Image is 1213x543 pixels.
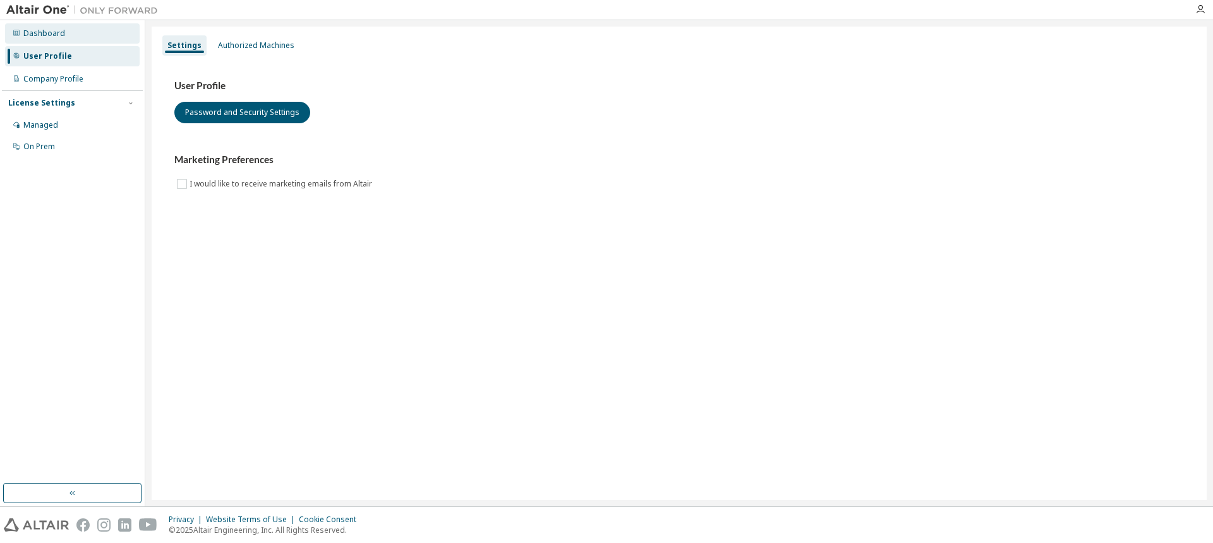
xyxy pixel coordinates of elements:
div: Authorized Machines [218,40,294,51]
div: On Prem [23,142,55,152]
div: Privacy [169,515,206,525]
h3: Marketing Preferences [174,154,1184,166]
div: User Profile [23,51,72,61]
img: altair_logo.svg [4,518,69,532]
h3: User Profile [174,80,1184,92]
div: Cookie Consent [299,515,364,525]
img: linkedin.svg [118,518,131,532]
p: © 2025 Altair Engineering, Inc. All Rights Reserved. [169,525,364,535]
button: Password and Security Settings [174,102,310,123]
img: youtube.svg [139,518,157,532]
div: Website Terms of Use [206,515,299,525]
div: Dashboard [23,28,65,39]
img: Altair One [6,4,164,16]
div: Company Profile [23,74,83,84]
img: instagram.svg [97,518,111,532]
div: Settings [167,40,202,51]
img: facebook.svg [76,518,90,532]
label: I would like to receive marketing emails from Altair [190,176,375,192]
div: Managed [23,120,58,130]
div: License Settings [8,98,75,108]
